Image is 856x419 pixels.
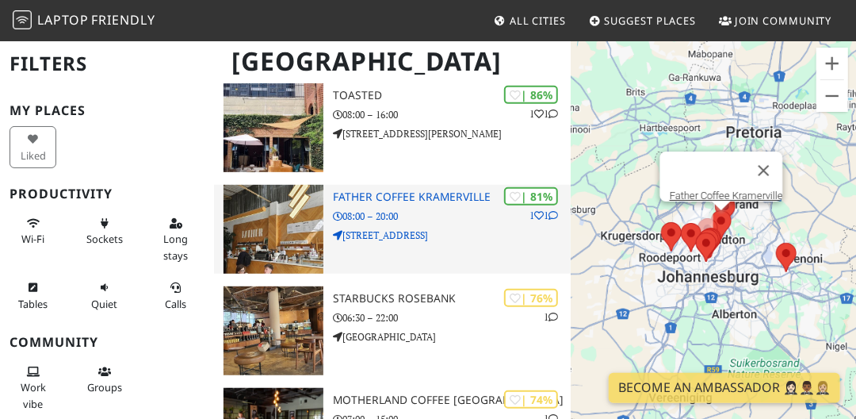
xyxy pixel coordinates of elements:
[152,275,199,317] button: Calls
[816,48,848,79] button: Zoom in
[224,286,323,375] img: Starbucks Rosebank
[333,126,571,141] p: [STREET_ADDRESS][PERSON_NAME]
[37,11,89,29] span: Laptop
[544,309,558,325] p: 1
[10,40,204,88] h2: Filters
[91,11,155,29] span: Friendly
[745,152,783,190] button: Close
[333,228,571,243] p: [STREET_ADDRESS]
[504,390,558,409] div: | 74%
[333,292,571,306] h3: Starbucks Rosebank
[165,297,186,311] span: Video/audio calls
[214,185,571,274] a: Father Coffee Kramerville | 81% 11 Father Coffee Kramerville 08:00 – 20:00 [STREET_ADDRESS]
[10,335,204,350] h3: Community
[21,232,44,246] span: Stable Wi-Fi
[81,359,128,401] button: Groups
[510,13,566,28] span: All Cities
[333,107,571,122] p: 08:00 – 16:00
[10,275,56,317] button: Tables
[91,297,117,311] span: Quiet
[529,106,558,121] p: 1 1
[583,6,703,35] a: Suggest Places
[333,329,571,344] p: [GEOGRAPHIC_DATA]
[219,40,567,83] h1: [GEOGRAPHIC_DATA]
[735,13,832,28] span: Join Community
[504,187,558,206] div: | 81%
[10,186,204,202] h3: Productivity
[670,190,783,202] a: Father Coffee Kramerville
[713,6,839,35] a: Join Community
[13,10,32,29] img: LaptopFriendly
[605,13,697,28] span: Suggest Places
[224,83,323,172] img: Toasted
[333,209,571,224] p: 08:00 – 20:00
[504,289,558,307] div: | 76%
[609,373,840,403] a: Become an Ambassador 🤵🏻‍♀️🤵🏾‍♂️🤵🏼‍♀️
[214,286,571,375] a: Starbucks Rosebank | 76% 1 Starbucks Rosebank 06:30 – 22:00 [GEOGRAPHIC_DATA]
[333,190,571,204] h3: Father Coffee Kramerville
[152,210,199,268] button: Long stays
[487,6,572,35] a: All Cities
[81,275,128,317] button: Quiet
[333,394,571,407] h3: Motherland Coffee [GEOGRAPHIC_DATA]
[333,310,571,325] p: 06:30 – 22:00
[10,210,56,252] button: Wi-Fi
[10,359,56,417] button: Work vibe
[13,7,155,35] a: LaptopFriendly LaptopFriendly
[816,80,848,112] button: Zoom out
[21,380,46,410] span: People working
[81,210,128,252] button: Sockets
[86,232,123,246] span: Power sockets
[18,297,48,311] span: Work-friendly tables
[224,185,323,274] img: Father Coffee Kramerville
[10,103,204,118] h3: My Places
[214,83,571,172] a: Toasted | 86% 11 Toasted 08:00 – 16:00 [STREET_ADDRESS][PERSON_NAME]
[529,208,558,223] p: 1 1
[87,380,122,394] span: Group tables
[163,232,188,262] span: Long stays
